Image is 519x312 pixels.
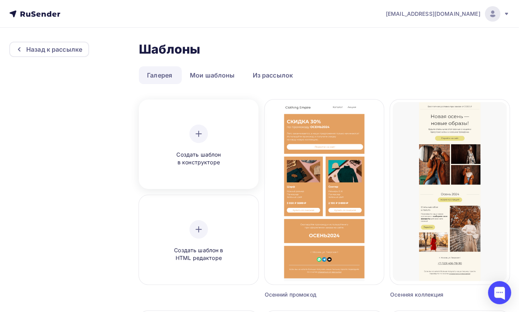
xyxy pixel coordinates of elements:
div: Осенняя коллекция [390,291,480,299]
h2: Шаблоны [139,42,200,57]
a: Галерея [139,66,180,84]
span: [EMAIL_ADDRESS][DOMAIN_NAME] [386,10,480,18]
a: Из рассылок [245,66,301,84]
a: Мои шаблоны [182,66,243,84]
span: Создать шаблон в HTML редакторе [162,246,235,262]
div: Назад к рассылке [26,45,82,54]
span: Создать шаблон в конструкторе [162,151,235,167]
a: [EMAIL_ADDRESS][DOMAIN_NAME] [386,6,510,22]
div: Осенний промокод [265,291,354,299]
